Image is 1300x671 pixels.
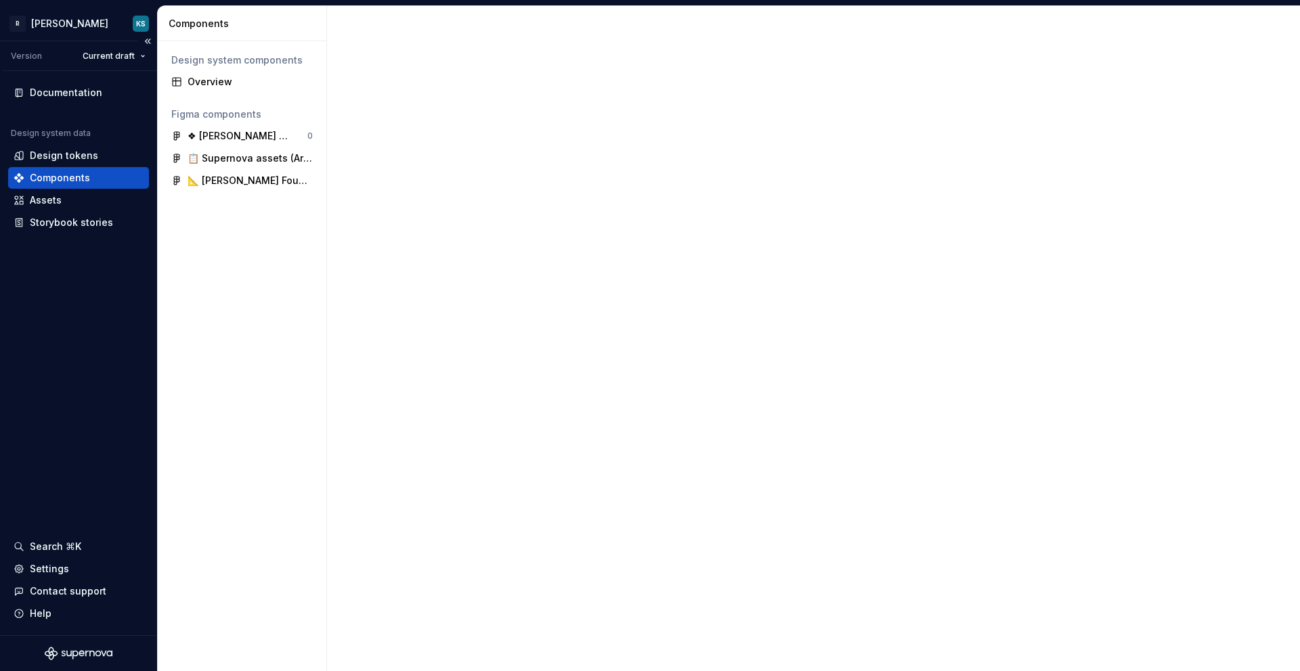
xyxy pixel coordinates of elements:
[8,558,149,580] a: Settings
[166,170,318,191] a: 📐 [PERSON_NAME] Foundations
[307,131,313,141] div: 0
[30,584,106,598] div: Contact support
[166,71,318,93] a: Overview
[30,149,98,162] div: Design tokens
[8,145,149,166] a: Design tokens
[8,580,149,602] button: Contact support
[30,216,113,229] div: Storybook stories
[30,607,51,620] div: Help
[8,536,149,557] button: Search ⌘K
[77,47,152,66] button: Current draft
[166,147,318,169] a: 📋 Supernova assets (Archive)
[11,128,91,139] div: Design system data
[188,152,313,165] div: 📋 Supernova assets (Archive)
[171,108,313,121] div: Figma components
[8,82,149,103] a: Documentation
[11,51,42,62] div: Version
[8,189,149,211] a: Assets
[30,540,81,553] div: Search ⌘K
[30,86,102,99] div: Documentation
[45,647,112,660] svg: Supernova Logo
[136,18,146,29] div: KS
[188,174,313,187] div: 📐 [PERSON_NAME] Foundations
[169,17,321,30] div: Components
[8,603,149,624] button: Help
[171,53,313,67] div: Design system components
[31,17,108,30] div: [PERSON_NAME]
[188,75,313,89] div: Overview
[8,167,149,189] a: Components
[188,129,288,143] div: ❖ [PERSON_NAME] Components
[8,212,149,233] a: Storybook stories
[30,193,62,207] div: Assets
[83,51,135,62] span: Current draft
[9,16,26,32] div: R
[30,171,90,185] div: Components
[138,32,157,51] button: Collapse sidebar
[166,125,318,147] a: ❖ [PERSON_NAME] Components0
[30,562,69,576] div: Settings
[3,9,154,38] button: R[PERSON_NAME]KS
